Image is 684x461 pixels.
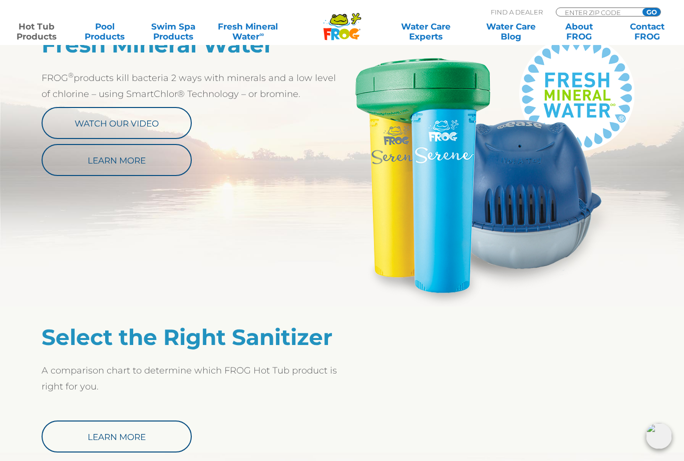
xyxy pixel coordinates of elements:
[42,70,342,102] p: FROG products kill bacteria 2 ways with minerals and a low level of chlorine – using SmartChlor® ...
[342,31,642,306] img: Serene_@ease_FMW
[42,144,192,176] a: Learn More
[42,420,192,452] a: Learn More
[42,107,192,139] a: Watch Our Video
[621,21,674,41] a: ContactFROG
[259,30,264,38] sup: ∞
[484,21,537,41] a: Water CareBlog
[10,21,63,41] a: Hot TubProducts
[553,21,606,41] a: AboutFROG
[642,8,660,16] input: GO
[646,423,672,449] img: openIcon
[147,21,200,41] a: Swim SpaProducts
[383,21,469,41] a: Water CareExperts
[42,324,342,350] h2: Select the Right Sanitizer
[78,21,131,41] a: PoolProducts
[564,8,631,16] input: Zip Code Form
[42,31,342,57] h2: Fresh Mineral Water
[491,7,543,16] p: Find A Dealer
[42,362,342,394] p: A comparison chart to determine which FROG Hot Tub product is right for you.
[68,71,74,79] sup: ®
[215,21,281,41] a: Fresh MineralWater∞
